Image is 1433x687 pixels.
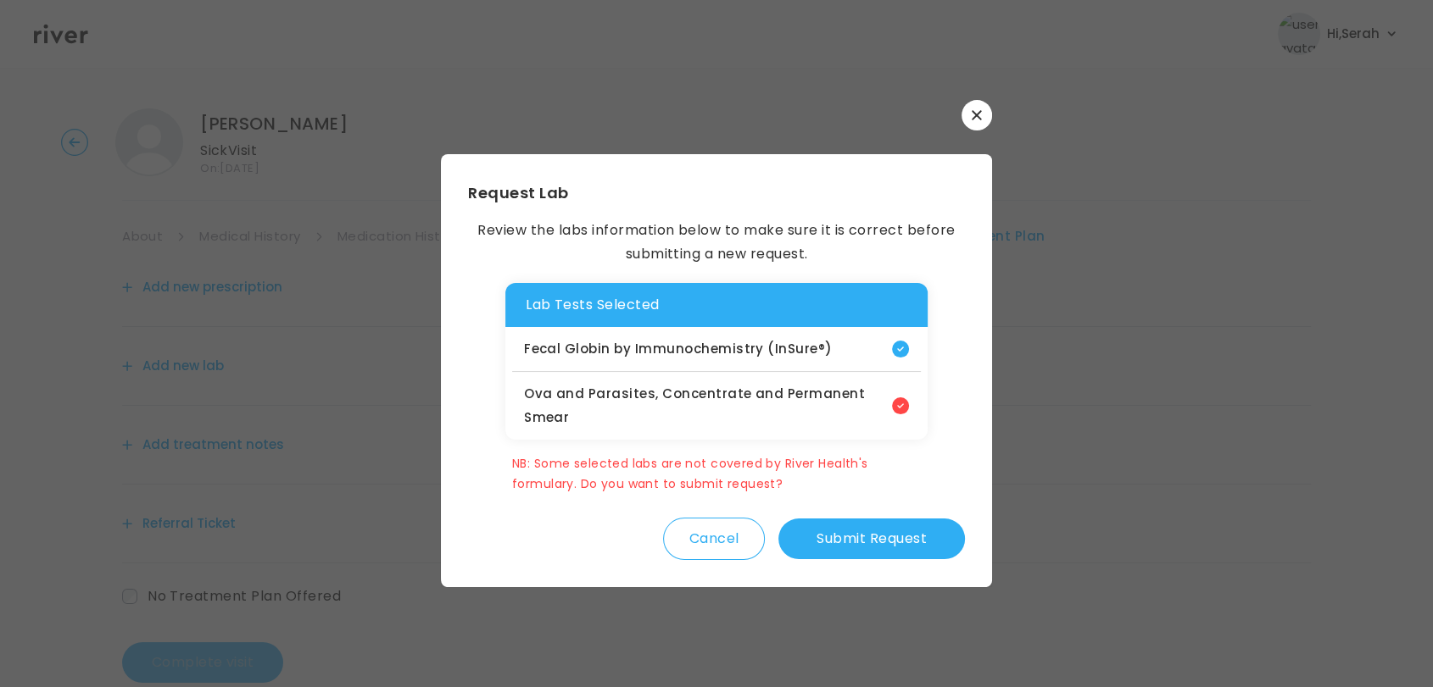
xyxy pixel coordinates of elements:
[524,337,833,361] p: Fecal Globin by Immunochemistry (InSure®)
[524,382,892,429] p: Ova and Parasites, Concentrate and Permanent Smear
[505,453,928,494] div: NB: Some selected labs are not covered by River Health's formulary. Do you want to submit request?
[663,518,765,560] button: Cancel
[468,219,965,266] p: Review the labs information below to make sure it is correct before submitting a new request.
[778,518,965,559] button: Submit Request
[468,181,965,205] h3: Request Lab
[526,293,907,317] h3: Lab Tests Selected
